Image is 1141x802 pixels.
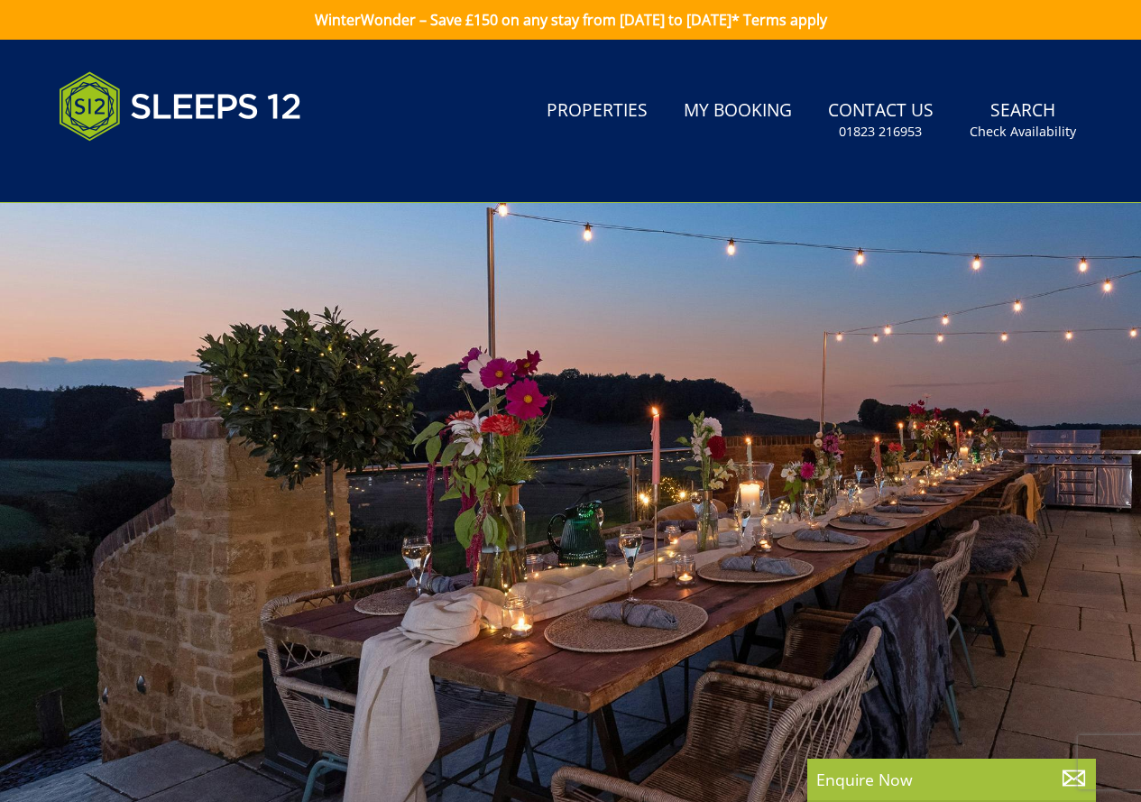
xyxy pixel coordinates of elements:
[676,91,799,132] a: My Booking
[816,768,1087,791] p: Enquire Now
[839,123,922,141] small: 01823 216953
[821,91,941,150] a: Contact Us01823 216953
[59,61,302,152] img: Sleeps 12
[539,91,655,132] a: Properties
[970,123,1076,141] small: Check Availability
[962,91,1083,150] a: SearchCheck Availability
[50,162,239,178] iframe: Customer reviews powered by Trustpilot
